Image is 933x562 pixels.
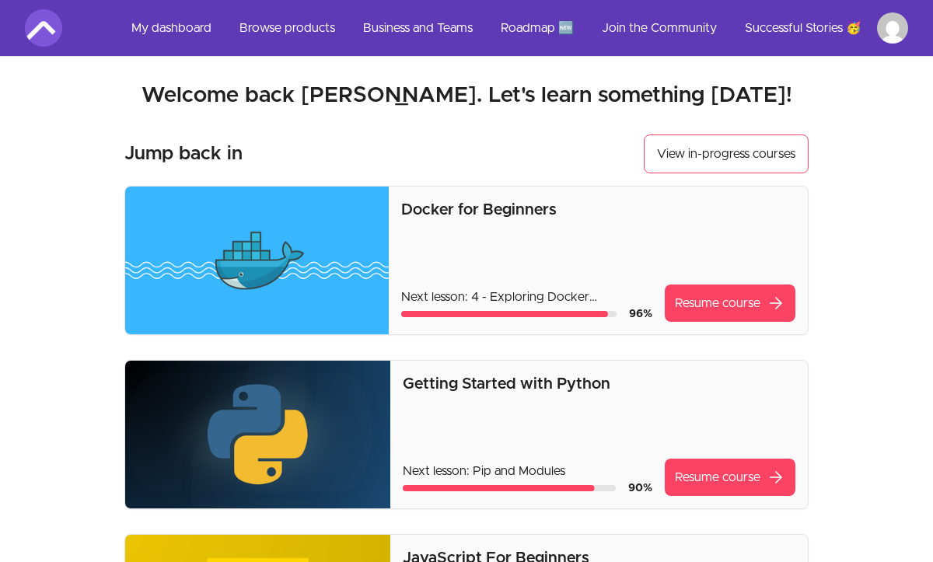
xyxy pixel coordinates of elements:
a: Resume coursearrow_forward [665,459,795,496]
p: Next lesson: 4 - Exploring Docker Dashboard [401,288,652,306]
a: Successful Stories 🥳 [732,9,874,47]
p: Next lesson: Pip and Modules [403,462,652,480]
img: Profile image for Carlito Bowers [877,12,908,44]
img: Product image for Docker for Beginners [125,187,389,334]
a: Browse products [227,9,348,47]
nav: Main [119,9,908,47]
span: 90 % [628,483,652,494]
span: arrow_forward [767,294,785,312]
p: Docker for Beginners [401,199,795,221]
a: Join the Community [589,9,729,47]
p: Getting Started with Python [403,373,795,395]
div: Course progress [401,311,617,317]
a: Resume coursearrow_forward [665,284,795,322]
a: My dashboard [119,9,224,47]
div: Course progress [403,485,616,491]
a: View in-progress courses [644,134,809,173]
span: 96 % [629,309,652,319]
span: arrow_forward [767,468,785,487]
a: Roadmap 🆕 [488,9,586,47]
h3: Jump back in [124,141,243,166]
a: Business and Teams [351,9,485,47]
img: Product image for Getting Started with Python [125,361,390,508]
img: Amigoscode logo [25,9,62,47]
h2: Welcome back [PERSON_NAME]. Let's learn something [DATE]! [25,82,908,110]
